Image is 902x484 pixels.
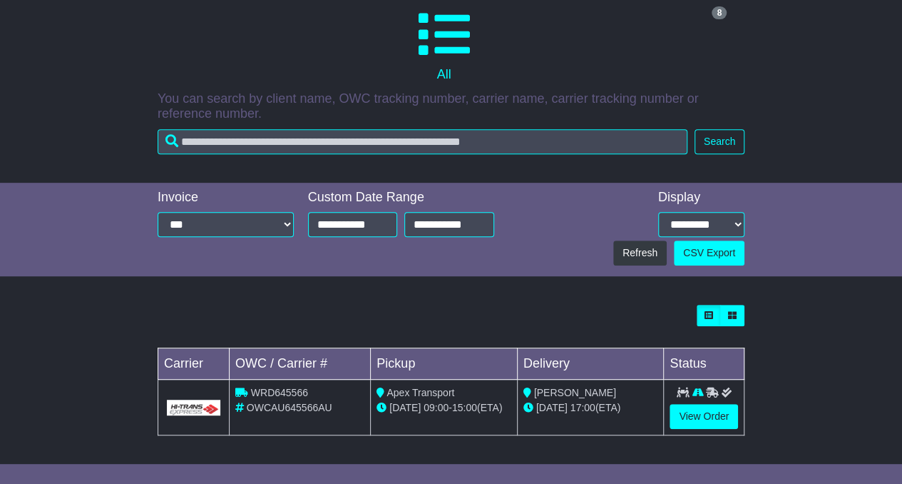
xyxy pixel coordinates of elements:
[158,91,744,122] p: You can search by client name, OWC tracking number, carrier name, carrier tracking number or refe...
[670,404,738,429] a: View Order
[158,190,294,206] div: Invoice
[536,402,568,413] span: [DATE]
[658,190,744,206] div: Display
[424,402,449,413] span: 09:00
[613,241,667,266] button: Refresh
[389,402,421,413] span: [DATE]
[247,402,332,413] span: OWCAU645566AU
[371,348,518,380] td: Pickup
[167,400,220,415] img: GetCarrierServiceLogo
[664,348,744,380] td: Status
[158,348,229,380] td: Carrier
[674,241,744,266] a: CSV Export
[308,190,494,206] div: Custom Date Range
[695,129,744,154] button: Search
[386,387,454,398] span: Apex Transport
[229,348,370,380] td: OWC / Carrier #
[376,400,511,415] div: - (ETA)
[570,402,595,413] span: 17:00
[452,402,477,413] span: 15:00
[158,4,730,88] a: 8 All
[251,387,308,398] span: WRD645566
[517,348,664,380] td: Delivery
[712,6,727,19] span: 8
[523,400,658,415] div: (ETA)
[534,387,616,398] span: [PERSON_NAME]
